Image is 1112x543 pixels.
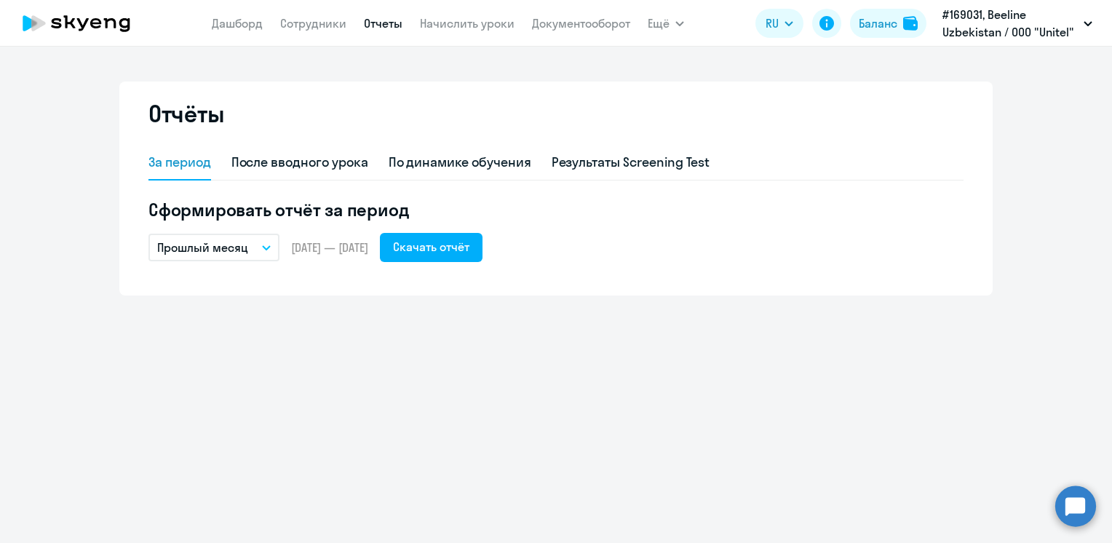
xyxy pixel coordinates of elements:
[648,15,670,32] span: Ещё
[552,153,710,172] div: Результаты Screening Test
[148,198,964,221] h5: Сформировать отчёт за период
[850,9,926,38] button: Балансbalance
[148,153,211,172] div: За период
[393,238,469,255] div: Скачать отчёт
[280,16,346,31] a: Сотрудники
[420,16,515,31] a: Начислить уроки
[859,15,897,32] div: Баланс
[364,16,402,31] a: Отчеты
[389,153,531,172] div: По динамике обучения
[755,9,803,38] button: RU
[903,16,918,31] img: balance
[380,233,482,262] button: Скачать отчёт
[212,16,263,31] a: Дашборд
[148,234,279,261] button: Прошлый месяц
[648,9,684,38] button: Ещё
[935,6,1100,41] button: #169031, Beeline Uzbekistan / ООО "Unitel"
[291,239,368,255] span: [DATE] — [DATE]
[766,15,779,32] span: RU
[157,239,248,256] p: Прошлый месяц
[532,16,630,31] a: Документооборот
[231,153,368,172] div: После вводного урока
[942,6,1078,41] p: #169031, Beeline Uzbekistan / ООО "Unitel"
[148,99,224,128] h2: Отчёты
